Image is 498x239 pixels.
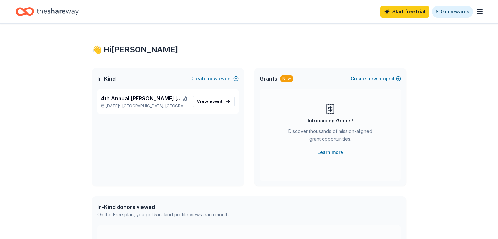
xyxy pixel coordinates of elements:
span: event [210,99,223,104]
div: In-Kind donors viewed [97,203,230,211]
span: View [197,98,223,105]
div: New [280,75,293,82]
div: 👋 Hi [PERSON_NAME] [92,45,406,55]
div: Discover thousands of mission-aligned grant opportunities. [286,127,375,146]
a: Learn more [317,148,343,156]
span: Grants [260,75,277,83]
span: [GEOGRAPHIC_DATA], [GEOGRAPHIC_DATA] [122,103,187,109]
div: Introducing Grants! [308,117,353,125]
span: 4th Annual [PERSON_NAME] [PERSON_NAME] Bread Social and Holiday Market [101,94,182,102]
div: On the Free plan, you get 5 in-kind profile views each month. [97,211,230,219]
span: In-Kind [97,75,116,83]
p: [DATE] • [101,103,187,109]
span: new [208,75,218,83]
a: View event [193,96,235,107]
button: Createnewproject [351,75,401,83]
button: Createnewevent [191,75,239,83]
a: Home [16,4,79,19]
span: new [367,75,377,83]
a: $10 in rewards [432,6,473,18]
a: Start free trial [380,6,429,18]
